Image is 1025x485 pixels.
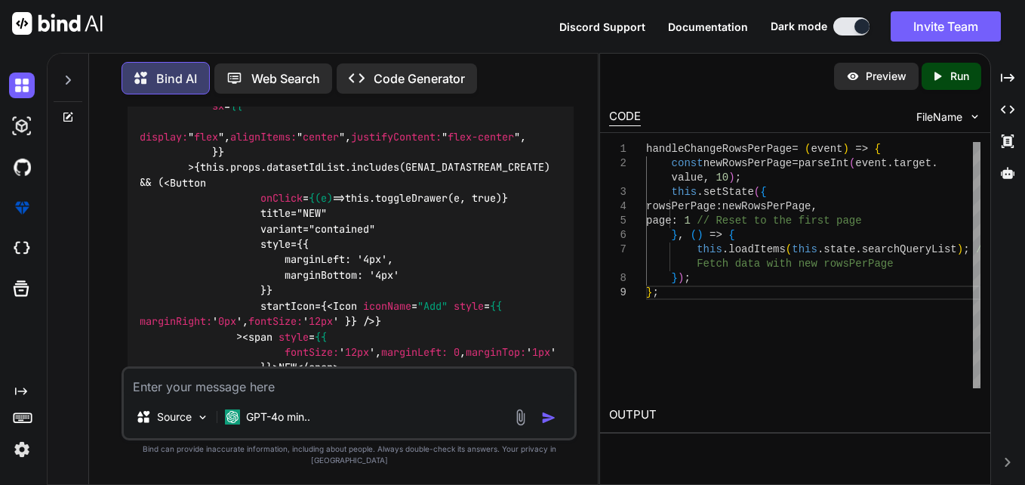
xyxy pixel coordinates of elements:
[309,360,333,374] span: span
[709,229,722,241] span: =>
[735,171,741,184] span: ;
[846,70,860,83] img: preview
[866,69,906,84] p: Preview
[9,73,35,98] img: darkChat
[9,154,35,180] img: githubDark
[609,199,626,214] div: 4
[957,243,963,255] span: )
[672,229,678,241] span: }
[609,142,626,156] div: 1
[646,215,672,227] span: page
[9,437,35,462] img: settings
[697,258,894,270] span: Fetch data with new rowsPerPage
[212,99,224,113] span: sx
[856,157,888,169] span: event
[609,242,626,257] div: 7
[279,330,309,344] span: style
[157,409,192,425] p: Source
[448,130,514,144] span: flex-center
[716,200,722,212] span: :
[646,286,652,298] span: }
[849,157,855,169] span: (
[672,186,697,198] span: this
[685,272,691,284] span: ;
[230,130,297,144] span: alignItems:
[140,299,508,328] span: < = = ' ', ' ' }} />
[729,171,735,184] span: )
[793,157,799,169] span: =
[297,360,339,374] span: </ >
[811,143,843,155] span: event
[843,143,849,155] span: )
[230,99,242,113] span: {{
[541,410,556,425] img: icon
[140,130,188,144] span: display:
[9,113,35,139] img: darkAi-studio
[672,157,703,169] span: const
[856,143,869,155] span: =>
[722,200,811,212] span: newRowsPerPage
[609,228,626,242] div: 6
[799,157,849,169] span: parseInt
[703,171,709,184] span: ,
[697,215,862,227] span: // Reset to the first page
[9,236,35,261] img: cloudideIcon
[793,143,799,155] span: =
[761,186,767,198] span: {
[817,243,823,255] span: .
[454,299,484,313] span: style
[824,243,856,255] span: state
[251,70,320,88] p: Web Search
[697,229,703,241] span: )
[950,69,969,84] p: Run
[490,299,502,313] span: {{
[722,243,728,255] span: .
[309,314,333,328] span: 12px
[691,229,697,241] span: (
[225,409,240,425] img: GPT-4o mini
[609,286,626,300] div: 9
[309,191,333,205] span: {(e)
[754,186,760,198] span: (
[559,20,645,33] span: Discord Support
[466,345,526,359] span: marginTop:
[716,171,729,184] span: 10
[315,330,327,344] span: {{
[805,143,811,155] span: (
[122,443,577,466] p: Bind can provide inaccurate information, including about people. Always double-check its answers....
[729,243,786,255] span: loadItems
[140,330,556,375] span: < = ' ', , ' ' }}>
[668,19,748,35] button: Documentation
[9,195,35,221] img: premium
[333,299,357,313] span: Icon
[678,229,684,241] span: ,
[609,185,626,199] div: 3
[381,345,448,359] span: marginLeft:
[609,214,626,228] div: 5
[303,130,339,144] span: center
[532,345,550,359] span: 1px
[417,299,448,313] span: "Add"
[646,143,792,155] span: handleChangeRowsPerPage
[194,130,218,144] span: flex
[668,20,748,33] span: Documentation
[771,19,827,34] span: Dark mode
[964,243,970,255] span: ;
[894,157,931,169] span: target
[703,186,754,198] span: setState
[811,200,817,212] span: ,
[672,215,678,227] span: :
[260,191,303,205] span: onClick
[170,176,206,190] span: Button
[248,330,272,344] span: span
[786,243,792,255] span: (
[285,345,339,359] span: fontSize:
[685,215,691,227] span: 1
[653,286,659,298] span: ;
[932,157,938,169] span: .
[678,272,684,284] span: )
[156,70,197,88] p: Bind AI
[609,108,641,126] div: CODE
[218,314,236,328] span: 0px
[246,409,310,425] p: GPT-4o min..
